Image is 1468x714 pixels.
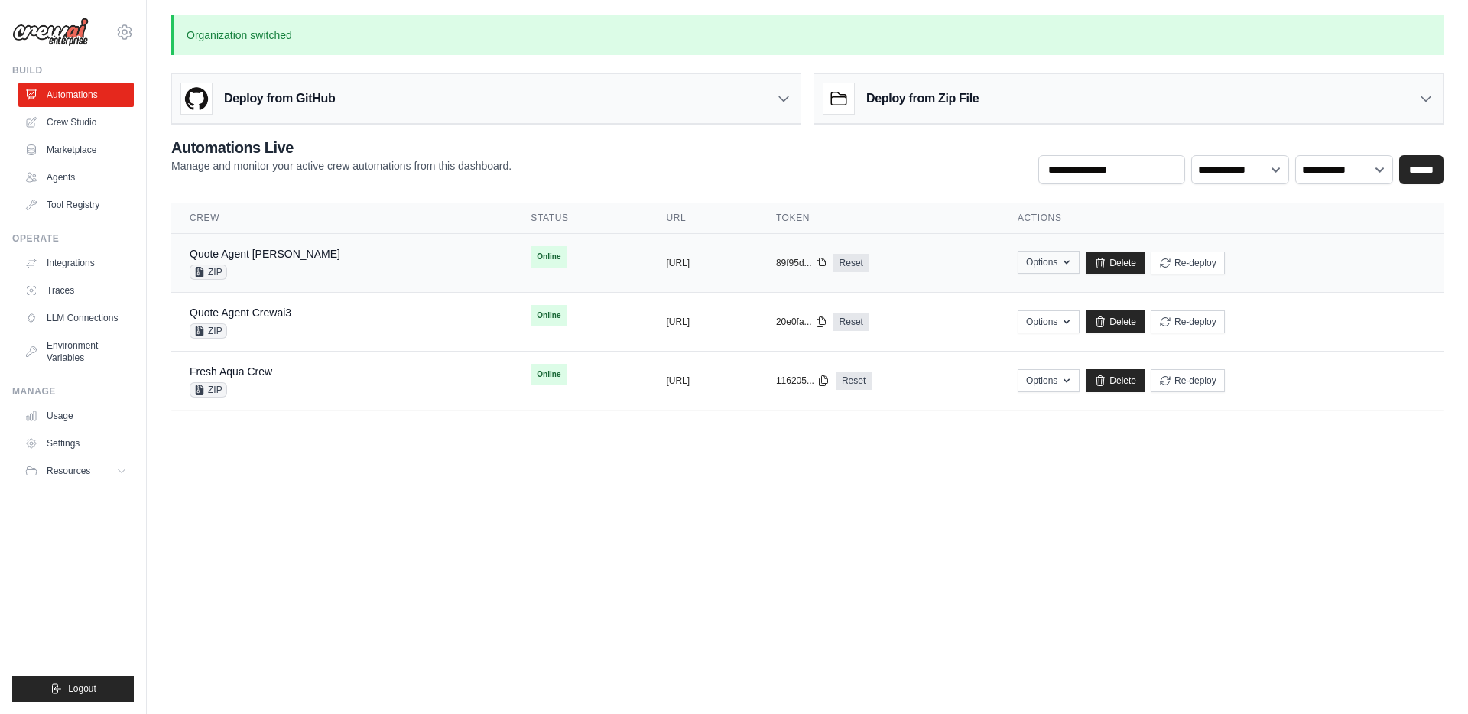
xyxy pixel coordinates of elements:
[12,676,134,702] button: Logout
[1151,252,1225,274] button: Re-deploy
[531,305,567,326] span: Online
[18,404,134,428] a: Usage
[1018,369,1080,392] button: Options
[190,248,340,260] a: Quote Agent [PERSON_NAME]
[12,385,134,398] div: Manage
[866,89,979,108] h3: Deploy from Zip File
[18,165,134,190] a: Agents
[18,110,134,135] a: Crew Studio
[18,278,134,303] a: Traces
[171,137,512,158] h2: Automations Live
[776,375,830,387] button: 116205...
[1086,252,1145,274] a: Delete
[18,459,134,483] button: Resources
[12,18,89,47] img: Logo
[18,83,134,107] a: Automations
[1392,641,1468,714] iframe: Chat Widget
[18,431,134,456] a: Settings
[12,64,134,76] div: Build
[1151,369,1225,392] button: Re-deploy
[171,158,512,174] p: Manage and monitor your active crew automations from this dashboard.
[171,203,512,234] th: Crew
[776,316,827,328] button: 20e0fa...
[171,15,1444,55] p: Organization switched
[18,193,134,217] a: Tool Registry
[1018,251,1080,274] button: Options
[47,465,90,477] span: Resources
[18,333,134,370] a: Environment Variables
[1086,310,1145,333] a: Delete
[190,307,291,319] a: Quote Agent Crewai3
[18,306,134,330] a: LLM Connections
[531,364,567,385] span: Online
[836,372,872,390] a: Reset
[18,251,134,275] a: Integrations
[1018,310,1080,333] button: Options
[999,203,1444,234] th: Actions
[531,246,567,268] span: Online
[190,265,227,280] span: ZIP
[12,232,134,245] div: Operate
[1151,310,1225,333] button: Re-deploy
[190,323,227,339] span: ZIP
[18,138,134,162] a: Marketplace
[68,683,96,695] span: Logout
[648,203,757,234] th: URL
[758,203,999,234] th: Token
[1086,369,1145,392] a: Delete
[190,382,227,398] span: ZIP
[776,257,827,269] button: 89f95d...
[833,313,869,331] a: Reset
[181,83,212,114] img: GitHub Logo
[224,89,335,108] h3: Deploy from GitHub
[512,203,648,234] th: Status
[833,254,869,272] a: Reset
[190,365,272,378] a: Fresh Aqua Crew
